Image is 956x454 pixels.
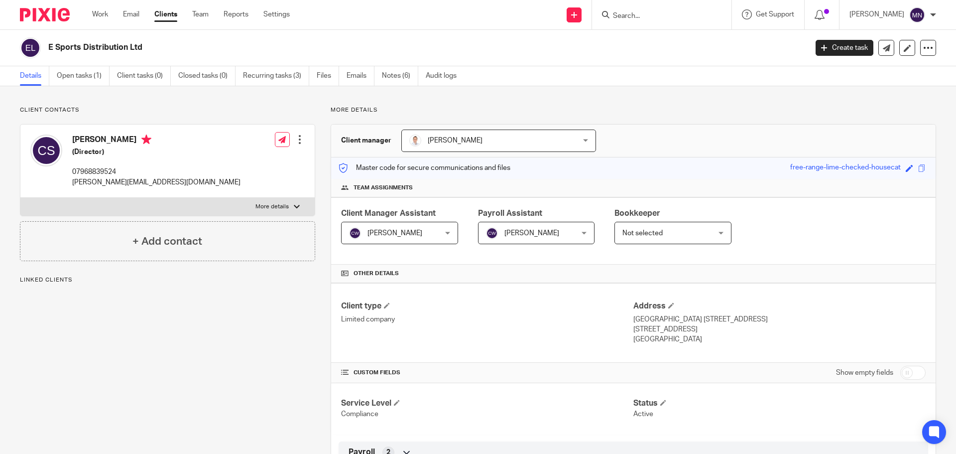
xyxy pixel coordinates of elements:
[20,106,315,114] p: Client contacts
[57,66,110,86] a: Open tasks (1)
[117,66,171,86] a: Client tasks (0)
[354,270,399,278] span: Other details
[72,135,240,147] h4: [PERSON_NAME]
[486,227,498,239] img: svg%3E
[816,40,873,56] a: Create task
[72,147,240,157] h5: (Director)
[633,301,926,311] h4: Address
[633,411,653,418] span: Active
[347,66,374,86] a: Emails
[633,334,926,344] p: [GEOGRAPHIC_DATA]
[341,136,391,146] h3: Client manager
[331,106,936,114] p: More details
[224,9,248,19] a: Reports
[354,184,413,192] span: Team assignments
[20,276,315,284] p: Linked clients
[428,137,482,144] span: [PERSON_NAME]
[20,37,41,58] img: svg%3E
[756,11,794,18] span: Get Support
[20,66,49,86] a: Details
[48,42,650,53] h2: E Sports Distribution Ltd
[790,162,901,174] div: free-range-lime-checked-housecat
[30,135,62,166] img: svg%3E
[633,398,926,409] h4: Status
[341,301,633,311] h4: Client type
[255,203,289,211] p: More details
[92,9,108,19] a: Work
[341,369,633,377] h4: CUSTOM FIELDS
[132,234,202,249] h4: + Add contact
[20,8,70,21] img: Pixie
[154,9,177,19] a: Clients
[614,209,660,217] span: Bookkeeper
[367,230,422,237] span: [PERSON_NAME]
[633,324,926,334] p: [STREET_ADDRESS]
[341,398,633,409] h4: Service Level
[633,314,926,324] p: [GEOGRAPHIC_DATA] [STREET_ADDRESS]
[123,9,139,19] a: Email
[382,66,418,86] a: Notes (6)
[478,209,542,217] span: Payroll Assistant
[341,314,633,324] p: Limited company
[72,177,240,187] p: [PERSON_NAME][EMAIL_ADDRESS][DOMAIN_NAME]
[72,167,240,177] p: 07968839524
[178,66,236,86] a: Closed tasks (0)
[341,209,436,217] span: Client Manager Assistant
[409,135,421,147] img: accounting-firm-kent-will-wood-e1602855177279.jpg
[426,66,464,86] a: Audit logs
[341,411,378,418] span: Compliance
[349,227,361,239] img: svg%3E
[849,9,904,19] p: [PERSON_NAME]
[622,230,663,237] span: Not selected
[339,163,510,173] p: Master code for secure communications and files
[141,135,151,145] i: Primary
[504,230,559,237] span: [PERSON_NAME]
[612,12,702,21] input: Search
[909,7,925,23] img: svg%3E
[836,368,893,378] label: Show empty fields
[192,9,209,19] a: Team
[243,66,309,86] a: Recurring tasks (3)
[317,66,339,86] a: Files
[263,9,290,19] a: Settings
